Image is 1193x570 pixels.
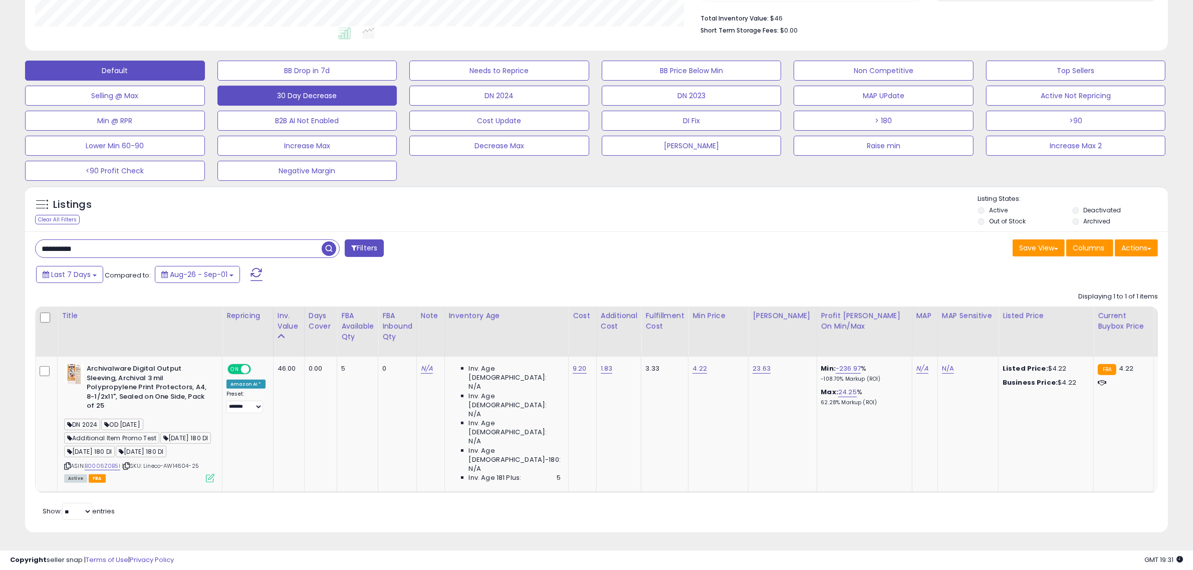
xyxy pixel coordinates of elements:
button: Decrease Max [409,136,589,156]
button: Active Not Repricing [986,86,1166,106]
button: Min @ RPR [25,111,205,131]
a: 4.22 [692,364,707,374]
button: DN 2023 [602,86,782,106]
span: $0.00 [780,26,798,35]
div: Amazon AI * [226,380,266,389]
span: 2025-09-9 19:31 GMT [1144,555,1183,564]
button: Save View [1013,239,1065,256]
span: Inv. Age [DEMOGRAPHIC_DATA]: [469,364,561,382]
a: N/A [942,364,954,374]
a: N/A [916,364,928,374]
label: Archived [1084,217,1111,225]
button: B2B AI Not Enabled [217,111,397,131]
span: Last 7 Days [51,269,91,279]
button: Lower Min 60-90 [25,136,205,156]
span: FBA [89,474,106,483]
span: Compared to: [105,270,151,280]
img: 51PTcADP3jL._SL40_.jpg [64,364,84,384]
div: Inventory Age [449,311,564,321]
button: > 180 [794,111,974,131]
button: BB Price Below Min [602,61,782,81]
b: Min: [821,364,836,373]
span: Columns [1073,243,1104,253]
span: | SKU: Lineco-AW14604-25 [122,462,199,470]
button: Negative Margin [217,161,397,181]
div: MAP [916,311,933,321]
th: The percentage added to the cost of goods (COGS) that forms the calculator for Min & Max prices. [817,307,912,357]
div: Title [62,311,218,321]
div: seller snap | | [10,555,174,565]
button: MAP UPdate [794,86,974,106]
div: Listed Price [1003,311,1089,321]
button: DI Fix [602,111,782,131]
p: Listing States: [978,194,1168,204]
b: Total Inventory Value: [700,14,769,23]
div: Profit [PERSON_NAME] on Min/Max [821,311,908,332]
a: Terms of Use [86,555,128,564]
span: Inv. Age 181 Plus: [469,473,522,482]
h5: Listings [53,198,92,212]
a: 23.63 [753,364,771,374]
a: 9.20 [573,364,587,374]
div: Note [421,311,440,321]
span: Inv. Age [DEMOGRAPHIC_DATA]-180: [469,446,561,464]
div: Fulfillment Cost [645,311,684,332]
div: 0 [382,364,409,373]
span: Show: entries [43,506,115,516]
button: BB Drop in 7d [217,61,397,81]
button: <90 Profit Check [25,161,205,181]
p: -108.70% Markup (ROI) [821,376,904,383]
div: Inv. value [278,311,300,332]
label: Deactivated [1084,206,1121,214]
button: Increase Max [217,136,397,156]
span: Inv. Age [DEMOGRAPHIC_DATA]: [469,392,561,410]
b: Archivalware Digital Output Sleeving, Archival 3 mil Polypropylene Print Protectors, A4, 8-1/2x11... [87,364,208,413]
div: FBA inbound Qty [382,311,412,342]
button: Aug-26 - Sep-01 [155,266,240,283]
th: CSV column name: cust_attr_5_MAP Sensitive [937,307,998,357]
p: 62.28% Markup (ROI) [821,399,904,406]
div: % [821,388,904,406]
div: 5 [341,364,370,373]
div: Cost [573,311,592,321]
div: 46.00 [278,364,297,373]
button: >90 [986,111,1166,131]
div: Additional Cost [601,311,637,332]
span: All listings currently available for purchase on Amazon [64,474,87,483]
div: $4.22 [1003,378,1086,387]
div: ASIN: [64,364,214,481]
button: Selling @ Max [25,86,205,106]
button: [PERSON_NAME] [602,136,782,156]
div: Days Cover [309,311,333,332]
a: N/A [421,364,433,374]
span: Additional Item Promo Test [64,432,159,444]
a: -236.97 [836,364,861,374]
span: [DATE] 180 DI [116,446,166,457]
div: Repricing [226,311,269,321]
a: 24.25 [838,387,857,397]
span: 5 [557,473,561,482]
div: % [821,364,904,383]
span: Inv. Age [DEMOGRAPHIC_DATA]: [469,419,561,437]
div: Min Price [692,311,744,321]
div: Current Buybox Price [1098,311,1149,332]
button: Cost Update [409,111,589,131]
b: Listed Price: [1003,364,1048,373]
span: N/A [469,464,481,473]
div: 0.00 [309,364,329,373]
button: Last 7 Days [36,266,103,283]
label: Out of Stock [989,217,1026,225]
div: [PERSON_NAME] [753,311,812,321]
span: [DATE] 180 DI [64,446,115,457]
div: Clear All Filters [35,215,80,224]
a: 1.83 [601,364,613,374]
b: Business Price: [1003,378,1058,387]
a: B0006Z0B5I [85,462,120,470]
button: Non Competitive [794,61,974,81]
button: Raise min [794,136,974,156]
a: Privacy Policy [130,555,174,564]
span: OD [DATE] [101,419,143,430]
button: Needs to Reprice [409,61,589,81]
span: ON [228,365,241,374]
button: Default [25,61,205,81]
